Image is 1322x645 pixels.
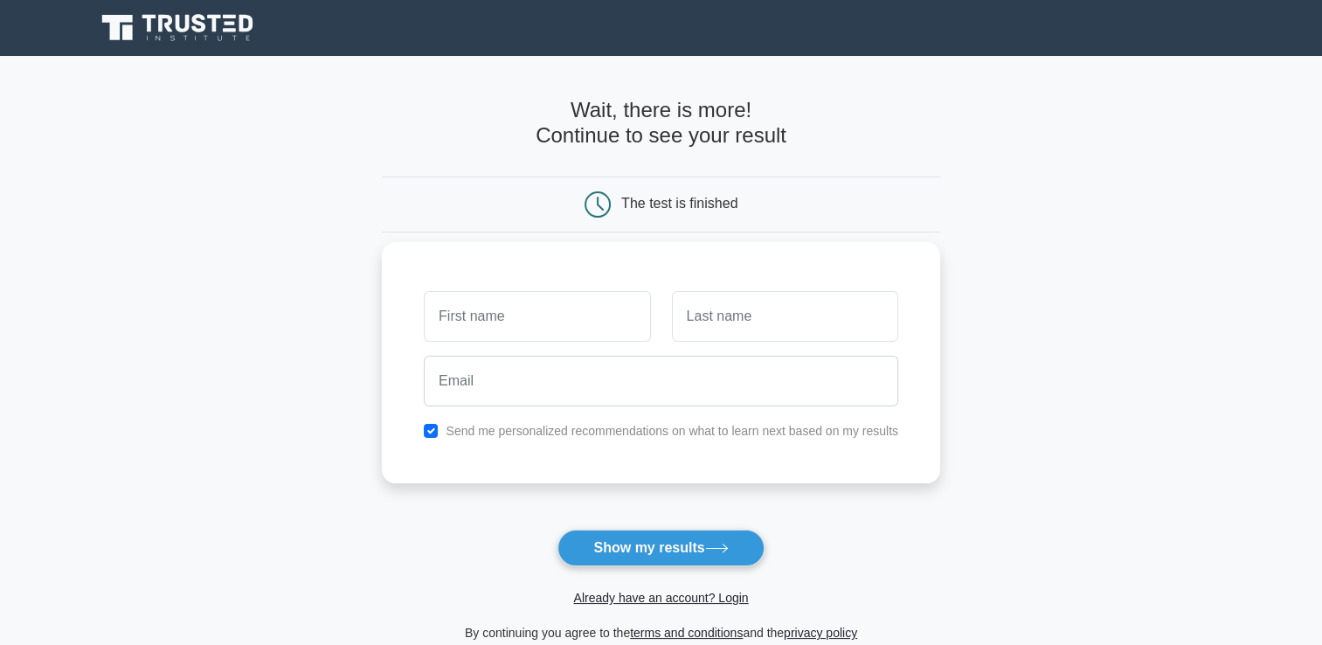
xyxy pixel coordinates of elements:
[573,591,748,605] a: Already have an account? Login
[784,626,857,640] a: privacy policy
[672,291,898,342] input: Last name
[371,622,951,643] div: By continuing you agree to the and the
[630,626,743,640] a: terms and conditions
[382,98,940,149] h4: Wait, there is more! Continue to see your result
[424,291,650,342] input: First name
[557,530,764,566] button: Show my results
[446,424,898,438] label: Send me personalized recommendations on what to learn next based on my results
[424,356,898,406] input: Email
[621,196,737,211] div: The test is finished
